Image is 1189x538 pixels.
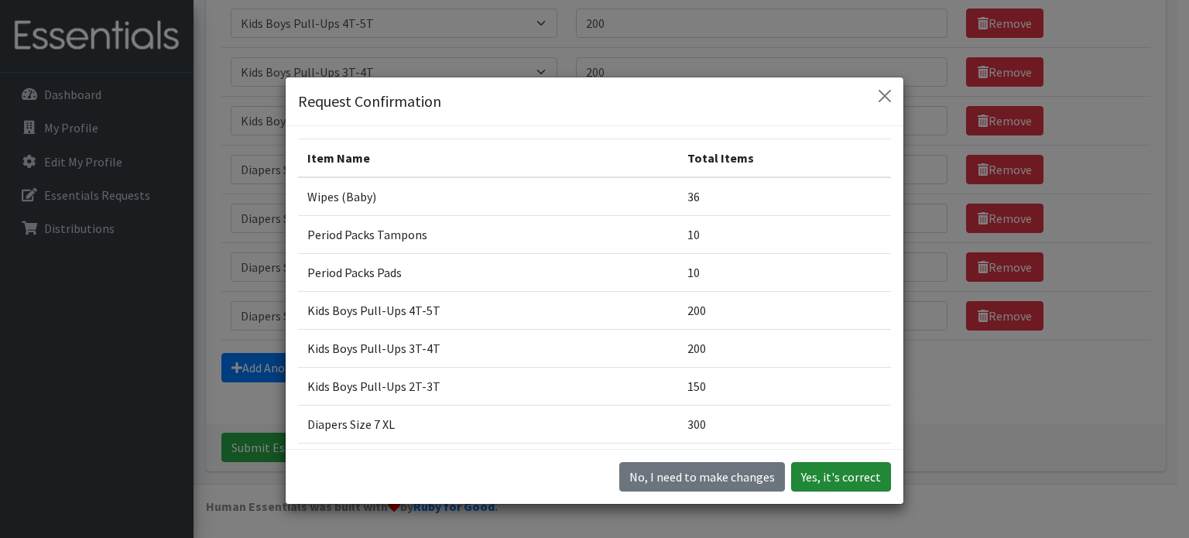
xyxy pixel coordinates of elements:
[678,139,891,178] th: Total Items
[678,216,891,254] td: 10
[678,444,891,481] td: 300
[791,462,891,492] button: Yes, it's correct
[298,292,678,330] td: Kids Boys Pull-Ups 4T-5T
[678,254,891,292] td: 10
[872,84,897,108] button: Close
[298,330,678,368] td: Kids Boys Pull-Ups 3T-4T
[298,254,678,292] td: Period Packs Pads
[619,462,785,492] button: No I need to make changes
[298,368,678,406] td: Kids Boys Pull-Ups 2T-3T
[298,406,678,444] td: Diapers Size 7 XL
[298,216,678,254] td: Period Packs Tampons
[298,139,678,178] th: Item Name
[678,330,891,368] td: 200
[678,406,891,444] td: 300
[678,177,891,216] td: 36
[298,177,678,216] td: Wipes (Baby)
[298,90,441,113] h5: Request Confirmation
[678,292,891,330] td: 200
[678,368,891,406] td: 150
[298,444,678,481] td: Diapers Size 6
